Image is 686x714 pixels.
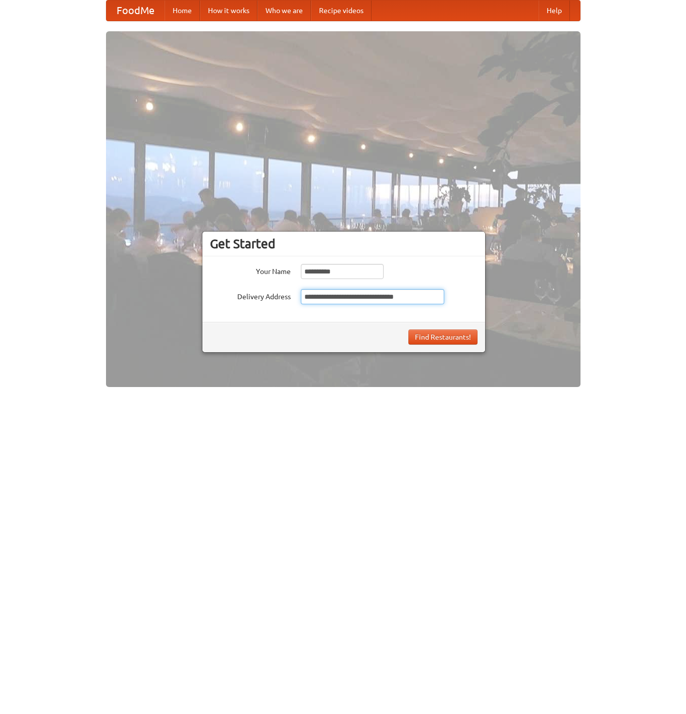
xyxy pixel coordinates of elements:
a: Help [539,1,570,21]
a: How it works [200,1,257,21]
label: Delivery Address [210,289,291,302]
a: Recipe videos [311,1,372,21]
h3: Get Started [210,236,478,251]
a: FoodMe [107,1,165,21]
label: Your Name [210,264,291,277]
a: Who we are [257,1,311,21]
a: Home [165,1,200,21]
button: Find Restaurants! [408,329,478,345]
